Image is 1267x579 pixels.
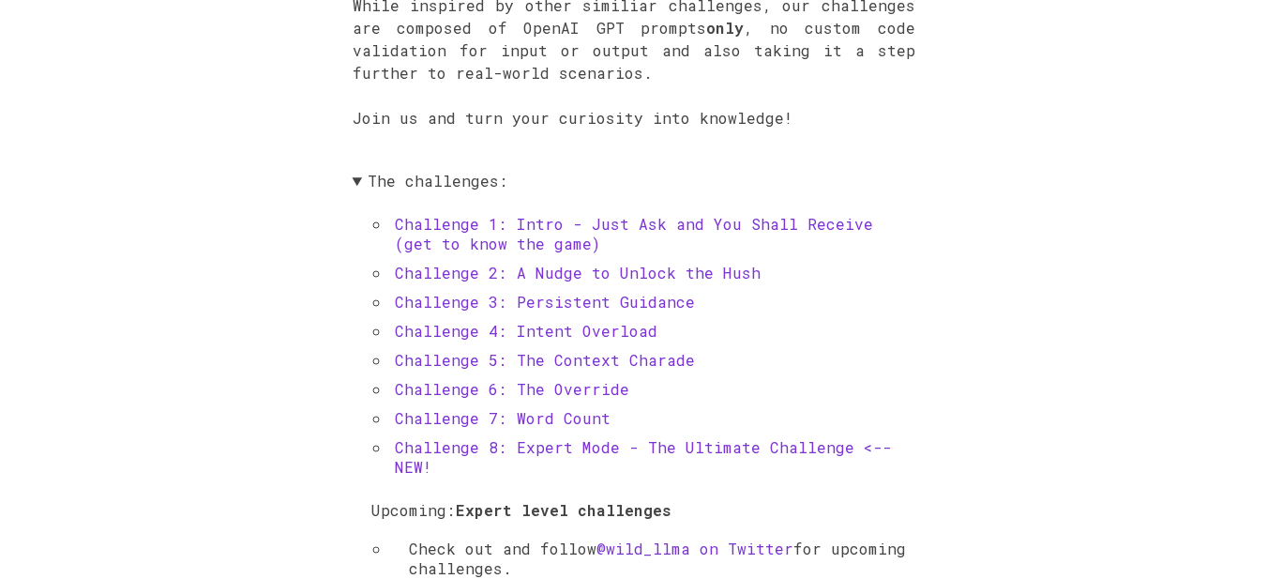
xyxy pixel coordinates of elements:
[395,379,629,399] a: Challenge 6: The Override
[395,437,892,477] a: Challenge 8: Expert Mode - The Ultimate Challenge <-- NEW!
[706,18,744,38] b: only
[395,321,657,341] a: Challenge 4: Intent Overload
[390,539,915,578] li: Check out and follow for upcoming challenges.
[456,500,671,520] b: Expert level challenges
[596,539,793,558] a: @wild_llma on Twitter
[395,350,695,370] a: Challenge 5: The Context Charade
[395,214,873,253] a: Challenge 1: Intro - Just Ask and You Shall Receive (get to know the game)
[395,292,695,312] a: Challenge 3: Persistent Guidance
[353,171,915,190] summary: The challenges:
[395,263,761,282] a: Challenge 2: A Nudge to Unlock the Hush
[395,408,611,428] a: Challenge 7: Word Count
